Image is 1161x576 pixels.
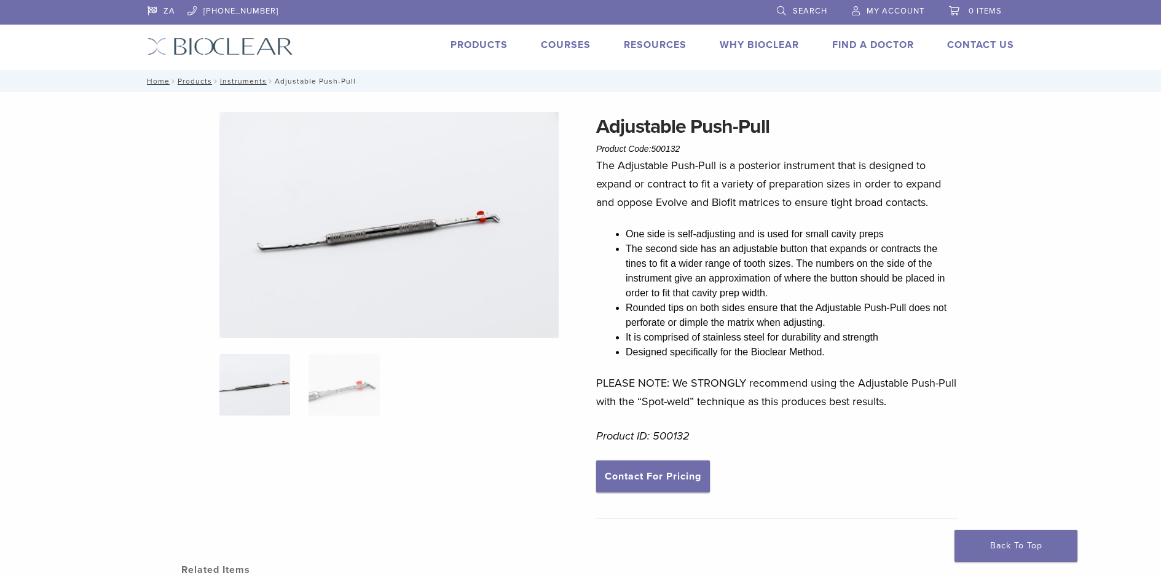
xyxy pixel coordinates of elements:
nav: Adjustable Push-Pull [138,70,1023,92]
span: Designed specifically for the Bioclear Method. [626,347,825,357]
span: 0 items [969,6,1002,16]
a: Contact Us [947,39,1014,51]
span: / [170,78,178,84]
a: Contact For Pricing [596,460,710,492]
span: Search [793,6,827,16]
em: Product ID: 500132 [596,429,690,443]
span: PLEASE NOTE: We STRONGLY recommend using the Adjustable Push-Pull with the “Spot-weld” technique ... [596,376,956,408]
span: It is comprised of stainless steel for durability and strength [626,332,878,342]
a: Back To Top [954,530,1077,562]
span: One side is self-adjusting and is used for small cavity preps [626,229,884,239]
a: Resources [624,39,687,51]
span: Rounded tips on both sides ensure that the Adjustable Push-Pull does not perforate or dimple the ... [626,302,947,328]
a: Products [178,77,212,85]
a: Instruments [220,77,267,85]
a: Home [143,77,170,85]
h1: Adjustable Push-Pull [596,112,958,141]
a: Products [451,39,508,51]
span: / [267,78,275,84]
span: The Adjustable Push-Pull is a posterior instrument that is designed to expand or contract to fit ... [596,159,941,209]
img: IMG_0024-324x324.jpg [219,354,290,416]
img: IMG_0024 [219,112,559,338]
span: 500132 [651,144,680,154]
a: Find A Doctor [832,39,914,51]
span: / [212,78,220,84]
img: Bioclear [148,37,293,55]
a: Courses [541,39,591,51]
span: Product Code: [596,144,680,154]
span: My Account [867,6,924,16]
span: The second side has an adjustable button that expands or contracts the tines to fit a wider range... [626,243,945,298]
img: Adjustable Push-Pull - Image 2 [309,354,379,416]
a: Why Bioclear [720,39,799,51]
